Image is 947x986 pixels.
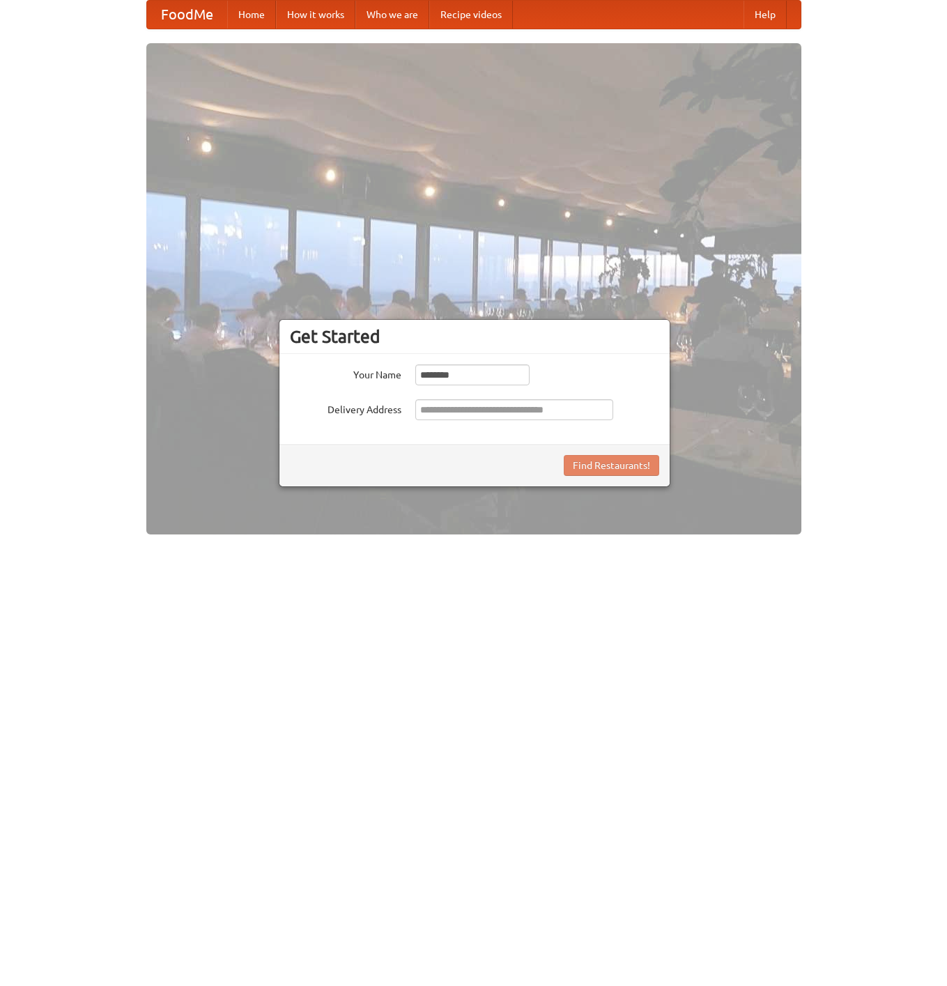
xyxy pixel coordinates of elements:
[227,1,276,29] a: Home
[744,1,787,29] a: Help
[290,364,401,382] label: Your Name
[355,1,429,29] a: Who we are
[290,326,659,347] h3: Get Started
[276,1,355,29] a: How it works
[564,455,659,476] button: Find Restaurants!
[290,399,401,417] label: Delivery Address
[429,1,513,29] a: Recipe videos
[147,1,227,29] a: FoodMe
